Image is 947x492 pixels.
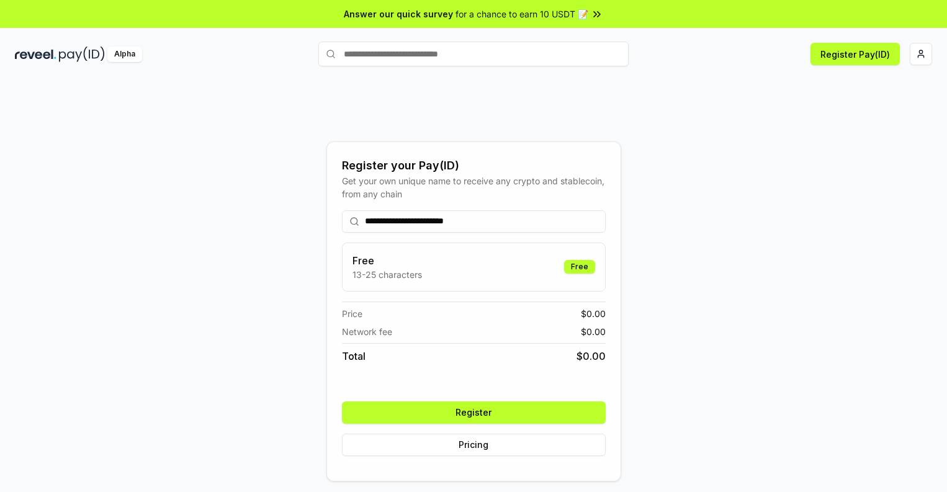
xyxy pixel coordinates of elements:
[342,349,366,364] span: Total
[342,325,392,338] span: Network fee
[581,325,606,338] span: $ 0.00
[344,7,453,20] span: Answer our quick survey
[59,47,105,62] img: pay_id
[577,349,606,364] span: $ 0.00
[352,253,422,268] h3: Free
[342,307,362,320] span: Price
[342,401,606,424] button: Register
[581,307,606,320] span: $ 0.00
[810,43,900,65] button: Register Pay(ID)
[107,47,142,62] div: Alpha
[342,157,606,174] div: Register your Pay(ID)
[15,47,56,62] img: reveel_dark
[456,7,588,20] span: for a chance to earn 10 USDT 📝
[342,174,606,200] div: Get your own unique name to receive any crypto and stablecoin, from any chain
[564,260,595,274] div: Free
[342,434,606,456] button: Pricing
[352,268,422,281] p: 13-25 characters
